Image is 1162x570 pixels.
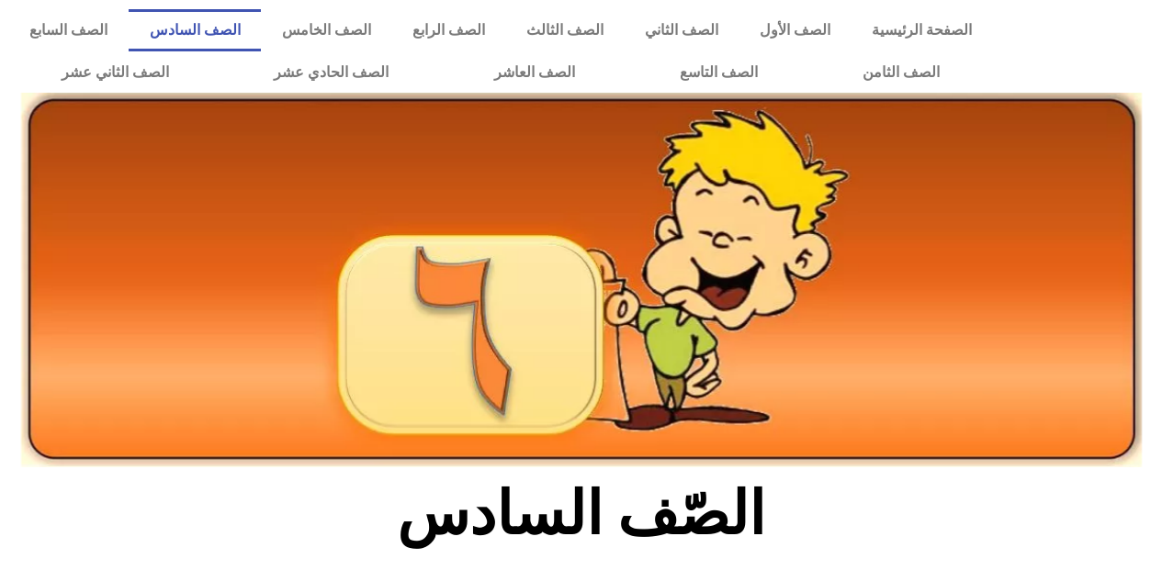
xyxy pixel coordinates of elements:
[277,478,885,550] h2: الصّف السادس
[851,9,992,51] a: الصفحة الرئيسية
[627,51,810,94] a: الصف التاسع
[624,9,739,51] a: الصف الثاني
[505,9,624,51] a: الصف الثالث
[221,51,441,94] a: الصف الحادي عشر
[9,9,129,51] a: الصف السابع
[739,9,851,51] a: الصف الأول
[810,51,992,94] a: الصف الثامن
[391,9,505,51] a: الصف الرابع
[129,9,261,51] a: الصف السادس
[261,9,391,51] a: الصف الخامس
[442,51,627,94] a: الصف العاشر
[9,51,221,94] a: الصف الثاني عشر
